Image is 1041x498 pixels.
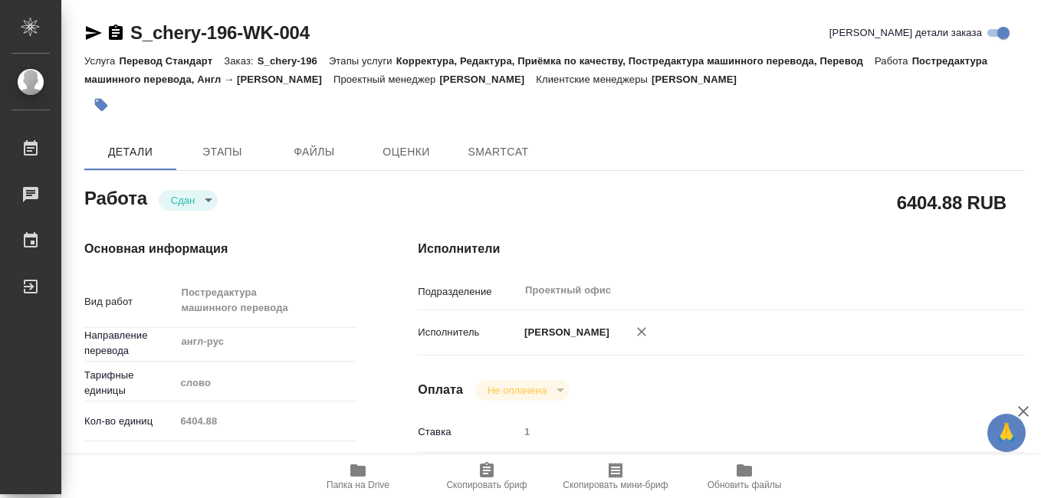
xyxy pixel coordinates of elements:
p: Этапы услуги [329,55,396,67]
p: Кол-во единиц [84,414,175,429]
input: Пустое поле [175,410,356,432]
h2: Работа [84,183,147,211]
button: Скопировать мини-бриф [551,455,680,498]
input: Пустое поле [519,421,974,443]
span: Детали [94,143,167,162]
h4: Исполнители [418,240,1024,258]
p: Клиентские менеджеры [536,74,652,85]
p: Проектный менеджер [333,74,439,85]
div: Сдан [159,190,218,211]
p: Услуга [84,55,119,67]
button: 🙏 [987,414,1026,452]
p: S_chery-196 [258,55,329,67]
p: Вид работ [84,294,175,310]
p: Корректура, Редактура, Приёмка по качеству, Постредактура машинного перевода, Перевод [396,55,875,67]
p: Общая тематика [84,454,175,469]
p: Работа [875,55,912,67]
p: Ставка [418,424,519,440]
button: Удалить исполнителя [625,315,658,349]
span: Скопировать мини-бриф [563,480,668,490]
button: Сдан [166,194,199,207]
p: Тарифные единицы [84,368,175,398]
div: Сдан [475,380,570,401]
span: 🙏 [993,417,1020,449]
a: S_chery-196-WK-004 [130,22,310,43]
span: SmartCat [461,143,535,162]
div: Техника [175,448,356,474]
div: слово [175,370,356,396]
p: [PERSON_NAME] [519,325,609,340]
span: Обновить файлы [708,480,782,490]
button: Папка на Drive [294,455,422,498]
p: [PERSON_NAME] [439,74,536,85]
span: Файлы [277,143,351,162]
span: Папка на Drive [327,480,389,490]
span: Оценки [369,143,443,162]
span: Скопировать бриф [446,480,527,490]
p: Перевод Стандарт [119,55,224,67]
button: Скопировать ссылку для ЯМессенджера [84,24,103,42]
button: Добавить тэг [84,88,118,122]
p: [PERSON_NAME] [652,74,748,85]
h2: 6404.88 RUB [897,189,1007,215]
h4: Оплата [418,381,463,399]
h4: Основная информация [84,240,356,258]
button: Скопировать ссылку [107,24,125,42]
p: Исполнитель [418,325,519,340]
p: Заказ: [224,55,257,67]
p: Направление перевода [84,328,175,359]
button: Обновить файлы [680,455,809,498]
button: Скопировать бриф [422,455,551,498]
button: Не оплачена [483,384,551,397]
span: Этапы [186,143,259,162]
span: [PERSON_NAME] детали заказа [829,25,982,41]
p: Подразделение [418,284,519,300]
